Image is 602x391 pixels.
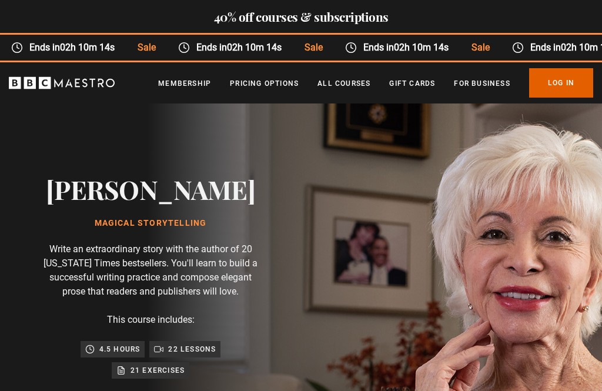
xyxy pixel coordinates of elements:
span: Sale [293,41,333,55]
a: Gift Cards [389,78,435,89]
h1: Magical Storytelling [46,219,256,228]
a: Membership [158,78,211,89]
svg: BBC Maestro [9,74,115,92]
span: Sale [460,41,500,55]
time: 02h 10m 14s [227,42,282,53]
p: Write an extraordinary story with the author of 20 [US_STATE] Times bestsellers. You'll learn to ... [38,242,263,299]
time: 02h 10m 14s [394,42,449,53]
span: Ends in [357,41,460,55]
p: This course includes: [107,313,195,327]
nav: Primary [158,68,593,98]
a: For business [454,78,510,89]
span: Ends in [190,41,293,55]
span: Ends in [23,41,126,55]
time: 02h 10m 14s [60,42,115,53]
a: Pricing Options [230,78,299,89]
h2: [PERSON_NAME] [46,174,256,204]
span: Sale [126,41,166,55]
a: All Courses [317,78,370,89]
a: Log In [529,68,593,98]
